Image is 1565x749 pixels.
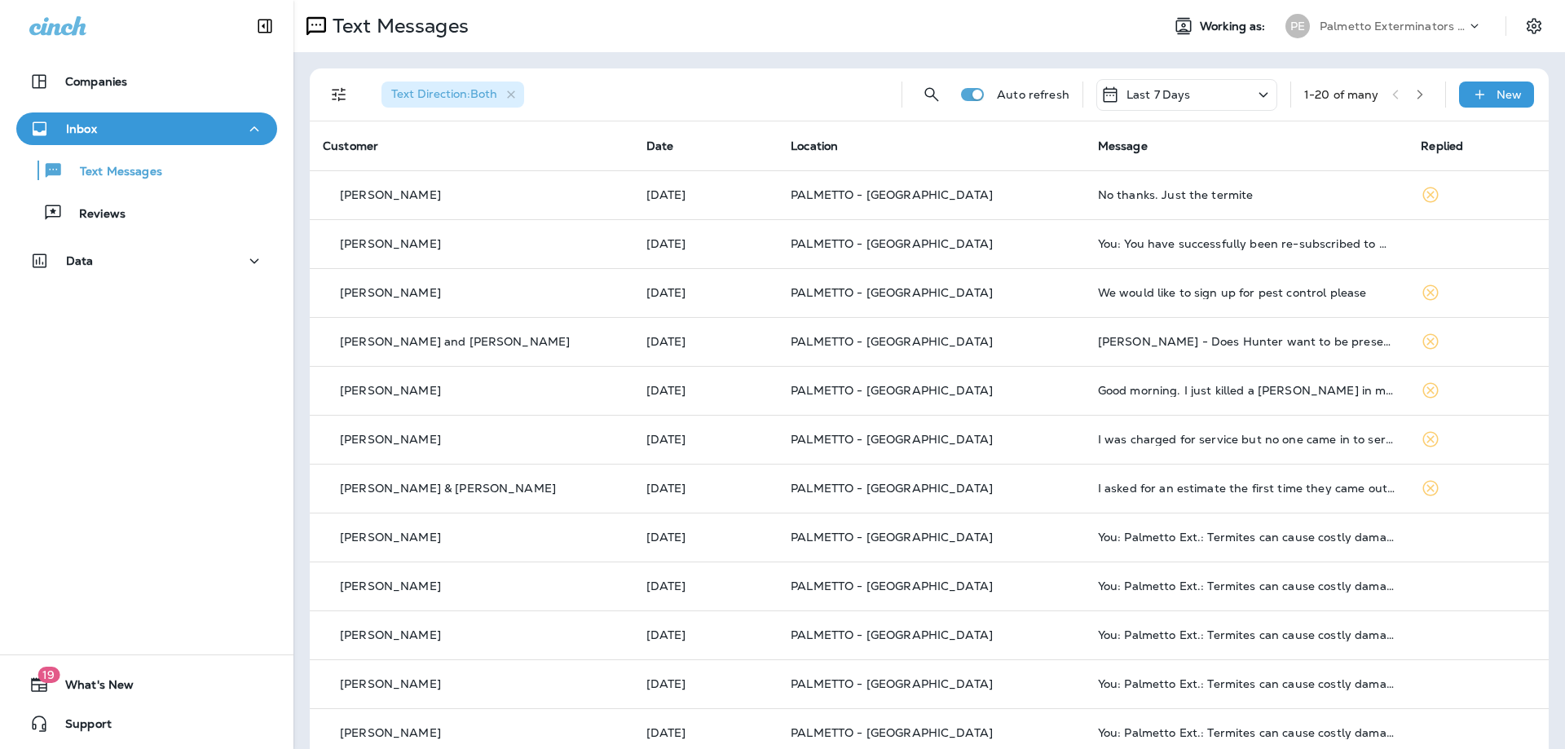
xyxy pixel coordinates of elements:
[340,482,556,495] p: [PERSON_NAME] & [PERSON_NAME]
[791,530,993,544] span: PALMETTO - [GEOGRAPHIC_DATA]
[646,482,765,495] p: Aug 8, 2025 10:39 AM
[340,677,441,690] p: [PERSON_NAME]
[340,188,441,201] p: [PERSON_NAME]
[646,237,765,250] p: Aug 8, 2025 12:55 PM
[646,188,765,201] p: Aug 8, 2025 01:16 PM
[1320,20,1466,33] p: Palmetto Exterminators LLC
[66,254,94,267] p: Data
[340,237,441,250] p: [PERSON_NAME]
[1304,88,1379,101] div: 1 - 20 of many
[646,384,765,397] p: Aug 8, 2025 11:09 AM
[791,676,993,691] span: PALMETTO - [GEOGRAPHIC_DATA]
[646,726,765,739] p: Aug 8, 2025 10:36 AM
[49,678,134,698] span: What's New
[1098,579,1395,593] div: You: Palmetto Ext.: Termites can cause costly damage to your home. Reply now to protect your inve...
[1126,88,1191,101] p: Last 7 Days
[1285,14,1310,38] div: PE
[791,628,993,642] span: PALMETTO - [GEOGRAPHIC_DATA]
[1098,335,1395,348] div: Jason - Does Hunter want to be present when contractor takes out more drywall? Scheduled for week...
[326,14,469,38] p: Text Messages
[340,628,441,641] p: [PERSON_NAME]
[1098,384,1395,397] div: Good morning. I just killed a roach in my kitchen. I've seen a couple of dead ones on the ground ...
[49,717,112,737] span: Support
[791,236,993,251] span: PALMETTO - [GEOGRAPHIC_DATA]
[791,579,993,593] span: PALMETTO - [GEOGRAPHIC_DATA]
[16,196,277,230] button: Reviews
[16,707,277,740] button: Support
[646,433,765,446] p: Aug 8, 2025 10:46 AM
[340,433,441,446] p: [PERSON_NAME]
[997,88,1069,101] p: Auto refresh
[323,78,355,111] button: Filters
[791,725,993,740] span: PALMETTO - [GEOGRAPHIC_DATA]
[646,579,765,593] p: Aug 8, 2025 10:36 AM
[340,531,441,544] p: [PERSON_NAME]
[340,384,441,397] p: [PERSON_NAME]
[915,78,948,111] button: Search Messages
[646,531,765,544] p: Aug 8, 2025 10:36 AM
[340,335,570,348] p: [PERSON_NAME] and [PERSON_NAME]
[340,579,441,593] p: [PERSON_NAME]
[646,139,674,153] span: Date
[1098,677,1395,690] div: You: Palmetto Ext.: Termites can cause costly damage to your home. Reply now to protect your inve...
[242,10,288,42] button: Collapse Sidebar
[791,187,993,202] span: PALMETTO - [GEOGRAPHIC_DATA]
[791,481,993,496] span: PALMETTO - [GEOGRAPHIC_DATA]
[65,75,127,88] p: Companies
[63,207,126,222] p: Reviews
[646,286,765,299] p: Aug 8, 2025 12:28 PM
[323,139,378,153] span: Customer
[791,334,993,349] span: PALMETTO - [GEOGRAPHIC_DATA]
[1098,482,1395,495] div: I asked for an estimate the first time they came out to treat but no one ever scheduled it.
[791,432,993,447] span: PALMETTO - [GEOGRAPHIC_DATA]
[1098,628,1395,641] div: You: Palmetto Ext.: Termites can cause costly damage to your home. Reply now to protect your inve...
[16,153,277,187] button: Text Messages
[1519,11,1549,41] button: Settings
[66,122,97,135] p: Inbox
[791,383,993,398] span: PALMETTO - [GEOGRAPHIC_DATA]
[64,165,162,180] p: Text Messages
[391,86,497,101] span: Text Direction : Both
[16,65,277,98] button: Companies
[16,668,277,701] button: 19What's New
[646,628,765,641] p: Aug 8, 2025 10:36 AM
[791,139,838,153] span: Location
[37,667,60,683] span: 19
[1098,286,1395,299] div: We would like to sign up for pest control please
[1497,88,1522,101] p: New
[791,285,993,300] span: PALMETTO - [GEOGRAPHIC_DATA]
[16,245,277,277] button: Data
[646,335,765,348] p: Aug 8, 2025 12:21 PM
[340,726,441,739] p: [PERSON_NAME]
[646,677,765,690] p: Aug 8, 2025 10:36 AM
[340,286,441,299] p: [PERSON_NAME]
[1098,726,1395,739] div: You: Palmetto Ext.: Termites can cause costly damage to your home. Reply now to protect your inve...
[1098,433,1395,446] div: I was charged for service but no one came in to service the house
[1098,531,1395,544] div: You: Palmetto Ext.: Termites can cause costly damage to your home. Reply now to protect your inve...
[1098,188,1395,201] div: No thanks. Just the termite
[16,112,277,145] button: Inbox
[381,82,524,108] div: Text Direction:Both
[1098,139,1148,153] span: Message
[1098,237,1395,250] div: You: You have successfully been re-subscribed to messages from Palmetto Exterminators LLC. Reply ...
[1200,20,1269,33] span: Working as:
[1421,139,1463,153] span: Replied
